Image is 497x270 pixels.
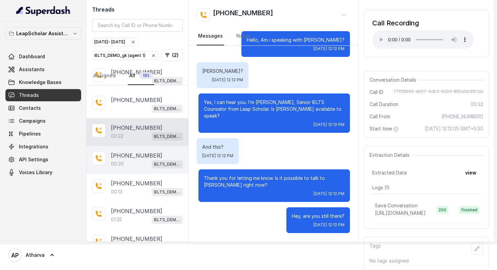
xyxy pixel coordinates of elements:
[372,169,407,176] span: Extracted Data
[111,216,122,223] p: 01:35
[370,113,390,120] span: Call From
[94,52,156,59] div: IELTS_DEMO_gk (agent 1)
[459,206,479,214] span: finished
[5,50,81,63] a: Dashboard
[5,246,81,265] a: Atharva
[19,143,48,150] span: Integrations
[5,63,81,76] a: Assistants
[425,125,483,132] span: [DATE] 12:12:05 GMT+5:30
[154,105,181,112] p: IELTS_DEMO_gk (agent 1)
[370,125,400,132] span: Start time
[372,30,474,49] audio: Your browser does not support the audio element.
[372,184,480,191] p: Logs ( 1 )
[313,122,345,127] span: [DATE] 12:12 PM
[202,144,233,150] p: And this?
[111,124,162,132] p: [PHONE_NUMBER]
[92,51,159,60] button: IELTS_DEMO_gk (agent 1)
[19,118,46,124] span: Campaigns
[212,77,243,83] span: [DATE] 12:12 PM
[370,152,412,159] span: Extraction Details
[111,188,122,195] p: 00:13
[5,102,81,114] a: Contacts
[92,19,183,32] input: Search by Call ID or Phone Number
[5,76,81,88] a: Knowledge Bases
[19,53,45,60] span: Dashboard
[5,141,81,153] a: Integrations
[370,101,398,108] span: Call Duration
[370,243,381,255] p: Tags
[154,133,181,140] p: IELTS_DEMO_gk (agent 1)
[5,115,81,127] a: Campaigns
[375,202,418,209] p: Save Conversation
[5,153,81,166] a: API Settings
[111,161,124,167] p: 00:30
[19,79,62,86] span: Knowledge Bases
[442,113,483,120] span: [PHONE_NUMBER]
[154,161,181,168] p: IELTS_DEMO_gk (agent 1)
[128,67,154,85] a: All182
[461,167,480,179] button: view
[111,179,162,187] p: [PHONE_NUMBER]
[139,72,153,79] span: 182
[19,66,45,73] span: Assistants
[235,27,252,45] a: Notes
[204,175,345,188] p: Thank you for letting me know. Is it possible to talk to [PERSON_NAME] right now?
[92,5,183,14] h2: Threads
[370,77,419,83] span: Conversation Details
[370,257,483,264] p: No tags assigned
[111,151,162,160] p: [PHONE_NUMBER]
[394,89,483,96] span: 77f28966-e967-4db3-9d24-882a0bdfb1da
[5,166,81,179] a: Voices Library
[16,29,70,38] p: LeapScholar Assistant
[213,8,273,22] h2: [PHONE_NUMBER]
[154,216,181,223] p: IELTS_DEMO_gk (agent 1)
[313,46,345,51] span: [DATE] 12:12 PM
[5,89,81,101] a: Threads
[161,49,183,61] button: (2)
[197,27,350,45] nav: Tabs
[111,133,123,140] p: 00:32
[16,5,71,16] img: light.svg
[202,153,233,159] span: [DATE] 12:12 PM
[471,101,483,108] span: 00:32
[375,210,426,216] span: [URL][DOMAIN_NAME]
[313,191,345,196] span: [DATE] 12:12 PM
[92,67,117,85] a: Assigned
[372,18,474,28] div: Call Recording
[111,96,162,104] p: [PHONE_NUMBER]
[92,38,138,46] button: [DATE]- [DATE]
[313,222,345,228] span: [DATE] 12:12 PM
[19,156,48,163] span: API Settings
[292,213,345,220] p: Hey, are you still there?
[204,99,345,119] p: Yes, I can hear you. I’m [PERSON_NAME], Senior IELTS Counselor from Leap Scholar. Is [PERSON_NAME...
[19,105,41,111] span: Contacts
[94,39,136,45] div: [DATE] - [DATE]
[436,206,448,214] span: 200
[5,27,81,40] button: LeapScholar Assistant
[370,89,383,96] span: Call ID
[197,27,224,45] a: Messages
[154,189,181,195] p: IELTS_DEMO_gk (agent 1)
[5,128,81,140] a: Pipelines
[19,92,39,99] span: Threads
[26,252,45,258] span: Atharva
[92,67,183,85] nav: Tabs
[202,68,243,75] p: [PERSON_NAME]?
[19,130,41,137] span: Pipelines
[111,235,162,243] p: [PHONE_NUMBER]
[11,252,19,259] text: AP
[19,169,52,176] span: Voices Library
[111,207,162,215] p: [PHONE_NUMBER]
